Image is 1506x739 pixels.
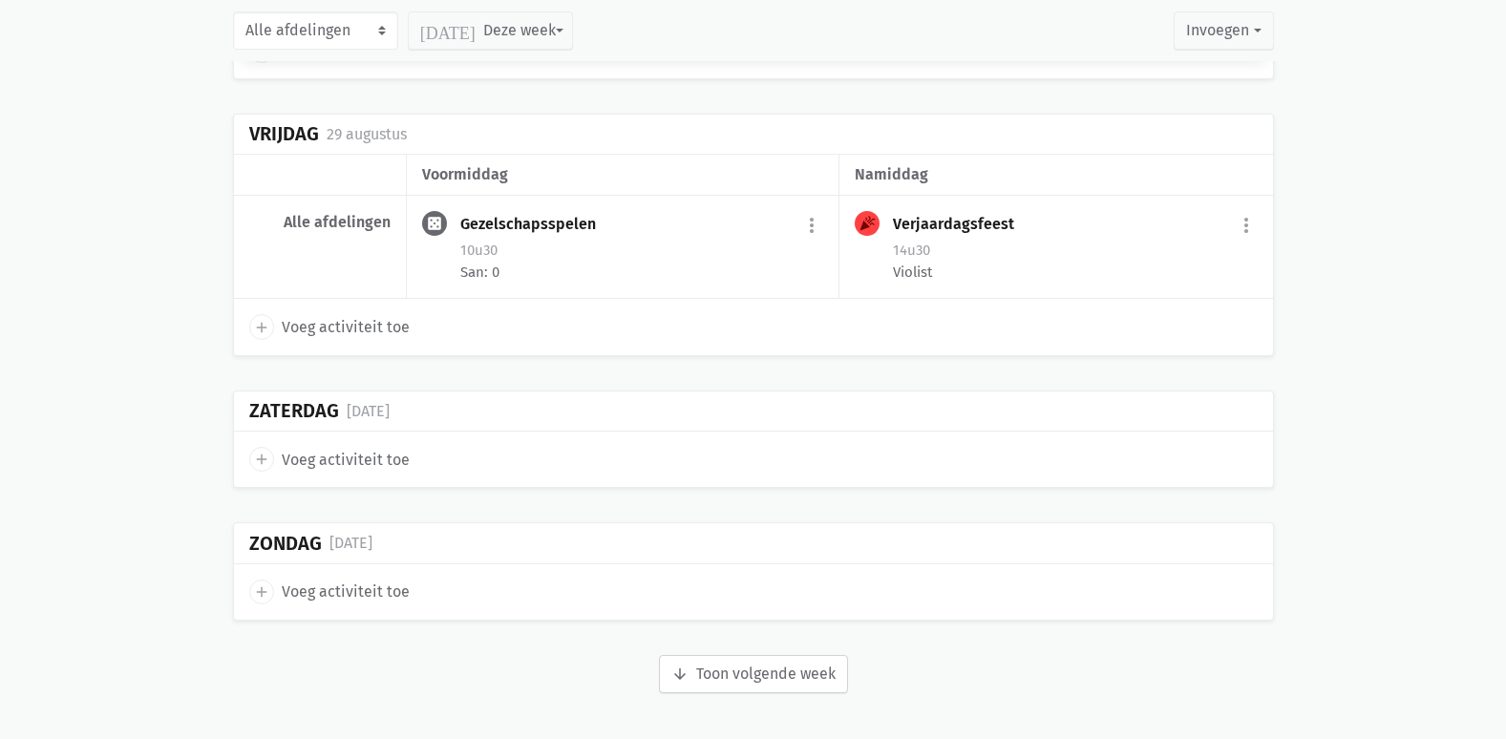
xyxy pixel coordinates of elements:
[253,583,270,601] i: add
[460,242,498,259] span: 10u30
[249,580,410,604] a: add Voeg activiteit toe
[249,533,322,555] div: Zondag
[460,215,611,234] div: Gezelschapsspelen
[671,665,689,683] i: arrow_downward
[422,162,823,187] div: voormiddag
[282,315,410,340] span: Voeg activiteit toe
[420,22,476,39] i: [DATE]
[408,11,573,50] button: Deze week
[893,242,930,259] span: 14u30
[282,580,410,604] span: Voeg activiteit toe
[1174,11,1273,50] button: Invoegen
[249,123,319,145] div: Vrijdag
[893,215,1029,234] div: Verjaardagsfeest
[347,399,390,424] div: [DATE]
[253,319,270,336] i: add
[249,314,410,339] a: add Voeg activiteit toe
[253,451,270,468] i: add
[460,262,823,283] div: San: 0
[249,400,339,422] div: Zaterdag
[327,122,407,147] div: 29 augustus
[659,655,848,693] button: Toon volgende week
[249,447,410,472] a: add Voeg activiteit toe
[426,215,443,232] i: casino
[329,531,372,556] div: [DATE]
[859,215,876,232] i: celebration
[893,262,1257,283] div: Violist
[855,162,1257,187] div: namiddag
[282,448,410,473] span: Voeg activiteit toe
[249,213,391,232] div: Alle afdelingen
